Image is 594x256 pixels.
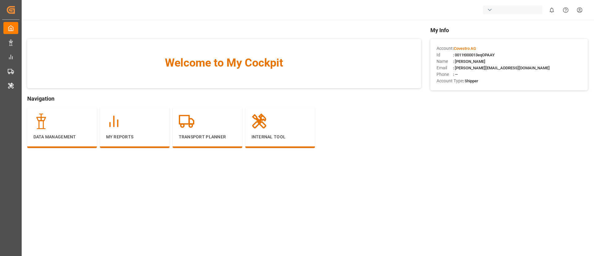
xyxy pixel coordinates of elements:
span: Navigation [27,94,421,103]
button: show 0 new notifications [545,3,559,17]
span: Account Type [437,78,463,84]
span: : [PERSON_NAME][EMAIL_ADDRESS][DOMAIN_NAME] [453,66,550,70]
span: Phone [437,71,453,78]
span: Id [437,52,453,58]
span: Account [437,45,453,52]
p: Internal Tool [252,134,309,140]
button: Help Center [559,3,573,17]
span: : [PERSON_NAME] [453,59,485,64]
p: My Reports [106,134,163,140]
span: : Shipper [463,79,478,83]
span: Welcome to My Cockpit [40,54,409,71]
span: Name [437,58,453,65]
span: Email [437,65,453,71]
span: My Info [430,26,588,34]
span: : 0011t000013eqOPAAY [453,53,495,57]
p: Transport Planner [179,134,236,140]
p: Data Management [33,134,91,140]
span: : [453,46,476,51]
span: Covestro AG [454,46,476,51]
span: : — [453,72,458,77]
